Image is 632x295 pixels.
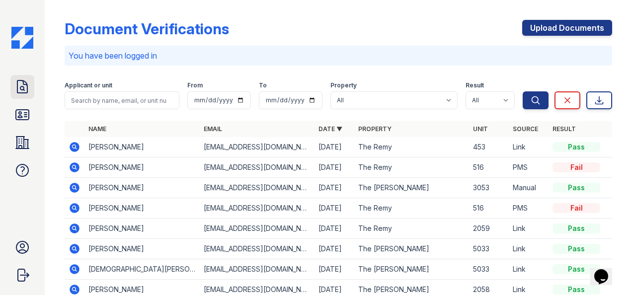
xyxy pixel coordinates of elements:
td: [PERSON_NAME] [84,178,199,198]
td: The [PERSON_NAME] [354,178,469,198]
td: [PERSON_NAME] [84,219,199,239]
td: [PERSON_NAME] [84,198,199,219]
td: The Remy [354,219,469,239]
a: Upload Documents [522,20,612,36]
div: Pass [553,223,600,233]
a: Date ▼ [318,125,342,133]
td: [PERSON_NAME] [84,239,199,259]
td: Link [509,259,549,280]
label: Property [330,81,357,89]
td: [DATE] [315,157,354,178]
td: Manual [509,178,549,198]
td: [DATE] [315,198,354,219]
td: 516 [469,157,509,178]
a: Unit [473,125,488,133]
a: Name [88,125,106,133]
td: Link [509,219,549,239]
td: The [PERSON_NAME] [354,259,469,280]
td: The Remy [354,157,469,178]
td: The Remy [354,137,469,157]
td: PMS [509,157,549,178]
td: [DATE] [315,259,354,280]
td: [DEMOGRAPHIC_DATA][PERSON_NAME] [84,259,199,280]
td: [EMAIL_ADDRESS][DOMAIN_NAME] [200,157,315,178]
p: You have been logged in [69,50,608,62]
a: Result [553,125,576,133]
div: Pass [553,183,600,193]
td: 2059 [469,219,509,239]
td: [EMAIL_ADDRESS][DOMAIN_NAME] [200,137,315,157]
td: [DATE] [315,137,354,157]
div: Fail [553,203,600,213]
input: Search by name, email, or unit number [65,91,179,109]
td: 516 [469,198,509,219]
td: [EMAIL_ADDRESS][DOMAIN_NAME] [200,198,315,219]
label: To [259,81,267,89]
td: 5033 [469,239,509,259]
td: PMS [509,198,549,219]
iframe: chat widget [590,255,622,285]
div: Fail [553,162,600,172]
td: 5033 [469,259,509,280]
div: Document Verifications [65,20,229,38]
label: Result [466,81,484,89]
td: [EMAIL_ADDRESS][DOMAIN_NAME] [200,219,315,239]
div: Pass [553,142,600,152]
td: [EMAIL_ADDRESS][DOMAIN_NAME] [200,239,315,259]
label: Applicant or unit [65,81,112,89]
div: Pass [553,244,600,254]
a: Source [513,125,538,133]
td: 453 [469,137,509,157]
td: The Remy [354,198,469,219]
td: [EMAIL_ADDRESS][DOMAIN_NAME] [200,178,315,198]
td: [EMAIL_ADDRESS][DOMAIN_NAME] [200,259,315,280]
td: [PERSON_NAME] [84,157,199,178]
td: [DATE] [315,219,354,239]
td: Link [509,239,549,259]
td: [PERSON_NAME] [84,137,199,157]
img: CE_Icon_Blue-c292c112584629df590d857e76928e9f676e5b41ef8f769ba2f05ee15b207248.png [11,27,33,49]
td: The [PERSON_NAME] [354,239,469,259]
label: From [187,81,203,89]
td: [DATE] [315,239,354,259]
td: 3053 [469,178,509,198]
div: Pass [553,285,600,295]
td: Link [509,137,549,157]
div: Pass [553,264,600,274]
a: Email [204,125,222,133]
td: [DATE] [315,178,354,198]
a: Property [358,125,392,133]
